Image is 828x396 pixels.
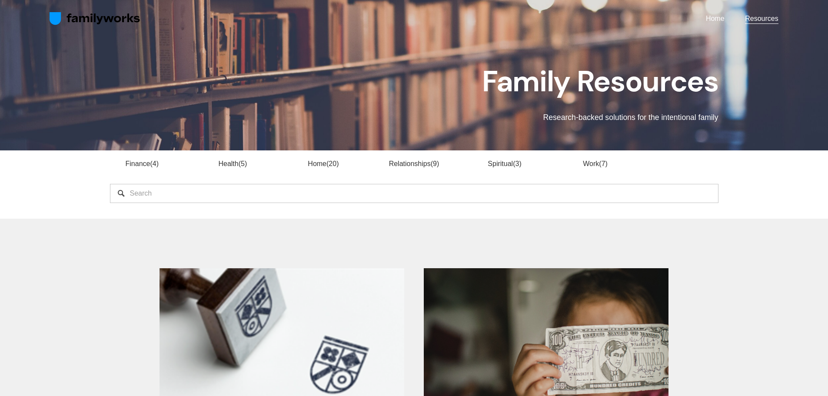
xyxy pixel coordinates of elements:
[488,160,521,167] a: Spiritual3
[326,160,339,167] span: 20
[239,160,247,167] span: 5
[218,160,247,167] a: Health5
[262,65,718,98] h1: Family Resources
[599,160,608,167] span: 7
[389,160,439,167] a: Relationships9
[308,160,339,167] a: Home20
[431,160,439,167] span: 9
[262,112,718,123] p: Research-backed solutions for the intentional family
[126,160,159,167] a: Finance4
[745,13,778,24] a: Resources
[706,13,725,24] a: Home
[50,12,140,26] img: FamilyWorks
[110,184,718,203] input: Search
[150,160,159,167] span: 4
[583,160,608,167] a: Work7
[513,160,522,167] span: 3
